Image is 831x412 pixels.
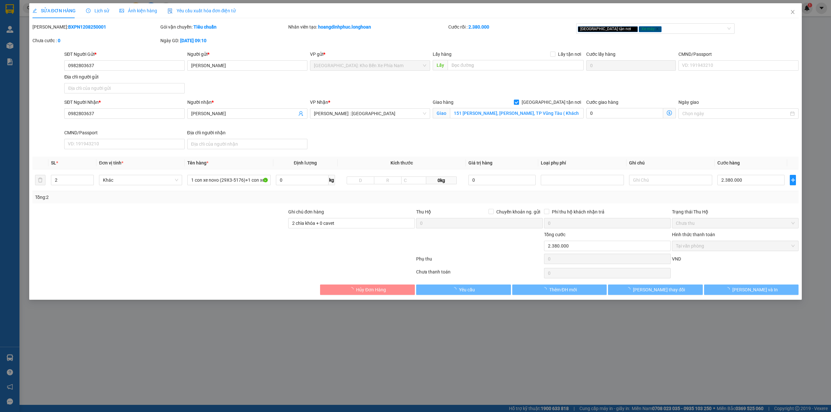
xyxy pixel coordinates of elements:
[682,110,789,117] input: Ngày giao
[549,208,607,215] span: Phí thu hộ khách nhận trả
[632,27,635,30] span: close
[633,286,685,293] span: [PERSON_NAME] thay đổi
[320,285,415,295] button: Hủy Đơn Hàng
[160,37,287,44] div: Ngày GD:
[538,157,626,169] th: Loại phụ phí
[193,24,217,30] b: Tiêu chuẩn
[433,60,448,70] span: Lấy
[86,8,91,13] span: clock-circle
[433,52,452,57] span: Lấy hàng
[103,175,178,185] span: Khác
[676,241,795,251] span: Tại văn phòng
[450,108,584,118] input: Giao tận nơi
[578,26,638,32] span: [GEOGRAPHIC_DATA] tận nơi
[586,100,618,105] label: Cước giao hàng
[415,255,543,267] div: Phụ thu
[391,160,413,165] span: Kích thước
[629,175,712,185] input: Ghi Chú
[187,99,307,106] div: Người nhận
[586,108,663,118] input: Cước giao hàng
[790,177,796,183] span: plus
[187,160,208,165] span: Tên hàng
[374,176,402,184] input: R
[416,285,511,295] button: Yêu cầu
[64,73,184,80] div: Địa chỉ người gửi
[672,208,799,215] div: Trạng thái Thu Hộ
[626,287,633,292] span: loading
[298,111,304,116] span: user-add
[51,160,56,165] span: SL
[549,286,577,293] span: Thêm ĐH mới
[433,100,453,105] span: Giao hàng
[288,23,447,30] div: Nhân viên tạo:
[64,51,184,58] div: SĐT Người Gửi
[187,129,307,136] div: Địa chỉ người nhận
[656,27,659,30] span: close
[310,51,430,58] div: VP gửi
[32,8,37,13] span: edit
[626,157,715,169] th: Ghi chú
[415,268,543,280] div: Chưa thanh toán
[667,110,672,115] span: dollar-circle
[416,209,431,214] span: Thu Hộ
[187,175,270,185] input: VD: Bàn, Ghế
[784,3,802,21] button: Close
[468,24,489,30] b: 2.380.000
[314,61,426,70] span: Nha Trang: Kho Bến Xe Phía Nam
[86,8,109,13] span: Lịch sử
[318,24,371,30] b: hoangdinhphuc.longhoan
[68,24,106,30] b: BXPN1208250001
[187,51,307,58] div: Người gửi
[180,38,206,43] b: [DATE] 09:10
[448,23,575,30] div: Cước rồi :
[544,232,565,237] span: Tổng cước
[294,160,317,165] span: Định lượng
[676,218,795,228] span: Chưa thu
[347,176,374,184] input: D
[119,8,157,13] span: Ảnh kiện hàng
[167,8,173,14] img: icon
[732,286,778,293] span: [PERSON_NAME] và In
[64,99,184,106] div: SĐT Người Nhận
[35,194,320,201] div: Tổng: 2
[32,23,159,30] div: [PERSON_NAME]:
[32,8,76,13] span: SỬA ĐƠN HÀNG
[32,37,159,44] div: Chưa cước :
[704,285,799,295] button: [PERSON_NAME] và In
[725,287,732,292] span: loading
[494,208,543,215] span: Chuyển khoản ng. gửi
[310,100,328,105] span: VP Nhận
[608,285,703,295] button: [PERSON_NAME] thay đổi
[586,52,615,57] label: Cước lấy hàng
[672,232,715,237] label: Hình thức thanh toán
[519,99,584,106] span: [GEOGRAPHIC_DATA] tận nơi
[167,8,236,13] span: Yêu cầu xuất hóa đơn điện tử
[790,175,796,185] button: plus
[678,100,699,105] label: Ngày giao
[99,160,123,165] span: Đơn vị tính
[672,256,681,261] span: VND
[58,38,60,43] b: 0
[64,83,184,93] input: Địa chỉ của người gửi
[356,286,386,293] span: Hủy Đơn Hàng
[468,160,492,165] span: Giá trị hàng
[35,175,45,185] button: delete
[64,129,184,136] div: CMND/Passport
[555,51,584,58] span: Lấy tận nơi
[329,175,335,185] span: kg
[717,160,740,165] span: Cước hàng
[790,9,795,15] span: close
[459,286,475,293] span: Yêu cầu
[401,176,426,184] input: C
[288,209,324,214] label: Ghi chú đơn hàng
[160,23,287,30] div: Gói vận chuyển:
[119,8,124,13] span: picture
[187,139,307,149] input: Địa chỉ của người nhận
[512,285,607,295] button: Thêm ĐH mới
[586,60,676,71] input: Cước lấy hàng
[433,108,450,118] span: Giao
[542,287,549,292] span: loading
[288,218,415,228] input: Ghi chú đơn hàng
[452,287,459,292] span: loading
[448,60,584,70] input: Dọc đường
